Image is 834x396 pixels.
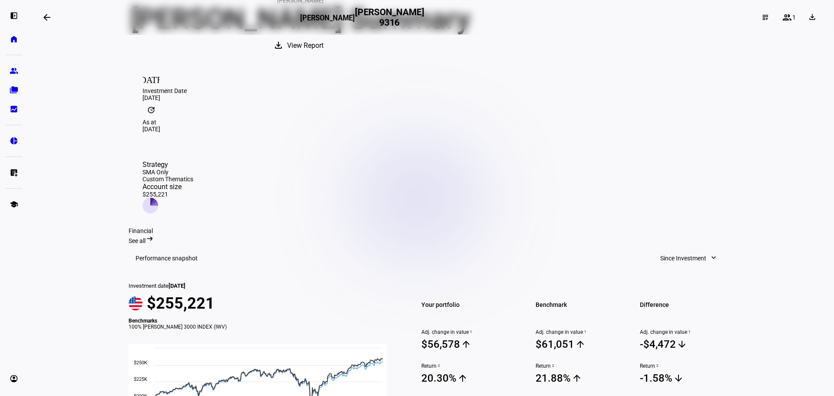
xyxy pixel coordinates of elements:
[673,373,684,383] mat-icon: arrow_downward
[536,329,629,335] span: Adj. change in value
[10,105,18,113] eth-mat-symbol: bid_landscape
[142,70,160,87] mat-icon: [DATE]
[142,183,193,191] div: Account size
[142,101,160,119] mat-icon: update
[10,11,18,20] eth-mat-symbol: left_panel_open
[142,94,719,101] div: [DATE]
[129,227,733,234] div: Financial
[169,283,185,289] span: [DATE]
[142,87,719,94] div: Investment Date
[142,126,719,133] div: [DATE]
[421,338,460,350] div: $56,578
[640,363,733,369] span: Return
[136,255,198,262] h3: Performance snapshot
[10,86,18,94] eth-mat-symbol: folder_copy
[5,30,23,48] a: home
[10,200,18,209] eth-mat-symbol: school
[572,373,582,383] mat-icon: arrow_upward
[146,234,154,243] mat-icon: arrow_right_alt
[421,372,515,385] span: 20.30%
[421,329,515,335] span: Adj. change in value
[134,376,147,382] text: $225K
[10,67,18,75] eth-mat-symbol: group
[42,12,52,23] mat-icon: arrow_backwards
[461,339,471,349] mat-icon: arrow_upward
[147,294,215,313] span: $255,221
[640,372,733,385] span: -1.58%
[129,283,397,289] div: Investment date
[808,13,817,21] mat-icon: download
[10,35,18,43] eth-mat-symbol: home
[421,299,515,311] span: Your portfolio
[142,169,193,176] div: SMA Only
[142,119,719,126] div: As at
[287,35,324,56] span: View Report
[5,132,23,150] a: pie_chart
[792,14,796,21] span: 1
[142,191,193,198] div: $255,221
[575,339,586,349] mat-icon: arrow_upward
[640,338,733,351] span: -$4,472
[469,329,472,335] sup: 1
[762,14,769,21] mat-icon: dashboard_customize
[300,14,355,27] h3: [PERSON_NAME]
[536,363,629,369] span: Return
[655,363,659,369] sup: 2
[437,363,440,369] sup: 2
[134,360,147,366] text: $250K
[142,160,193,169] div: Strategy
[640,299,733,311] span: Difference
[265,35,336,56] button: View Report
[5,100,23,118] a: bid_landscape
[677,339,687,349] mat-icon: arrow_downward
[129,237,146,244] span: See all
[273,40,284,50] mat-icon: download
[355,7,424,28] h2: [PERSON_NAME] 9316
[687,329,691,335] sup: 1
[551,363,554,369] sup: 2
[421,363,515,369] span: Return
[457,373,468,383] mat-icon: arrow_upward
[536,338,629,351] span: $61,051
[709,253,718,262] mat-icon: expand_more
[660,250,706,267] span: Since Investment
[129,324,397,330] div: 100% [PERSON_NAME] 3000 INDEX (IWV)
[10,168,18,177] eth-mat-symbol: list_alt_add
[536,372,629,385] span: 21.88%
[5,62,23,80] a: group
[652,250,726,267] button: Since Investment
[5,81,23,99] a: folder_copy
[536,299,629,311] span: Benchmark
[782,12,792,23] mat-icon: group
[10,374,18,383] eth-mat-symbol: account_circle
[640,329,733,335] span: Adj. change in value
[583,329,586,335] sup: 1
[129,318,397,324] div: Benchmarks
[10,136,18,145] eth-mat-symbol: pie_chart
[142,176,193,183] div: Custom Thematics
